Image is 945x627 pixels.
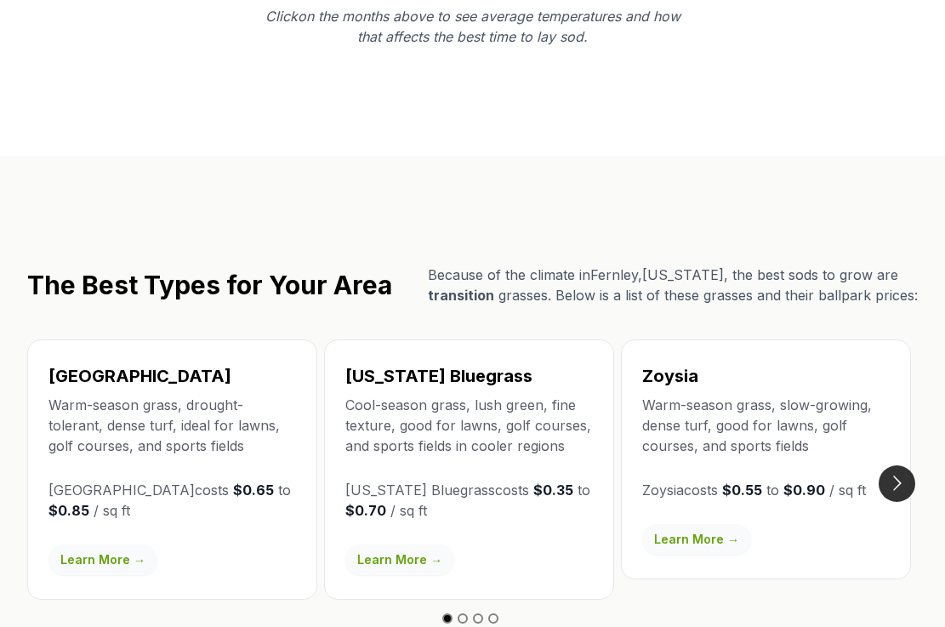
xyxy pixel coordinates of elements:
a: Learn More → [345,544,454,575]
button: Go to slide 1 [442,613,453,624]
span: transition [428,287,494,304]
strong: $0.90 [783,482,825,499]
strong: $0.55 [722,482,762,499]
h3: Zoysia [642,364,890,388]
p: [GEOGRAPHIC_DATA] costs to / sq ft [48,480,296,521]
button: Go to slide 3 [473,613,483,624]
p: Click on the months above to see average temperatures and how that affects the best time to lay sod. [255,6,691,47]
strong: $0.85 [48,502,89,519]
p: Warm-season grass, slow-growing, dense turf, good for lawns, golf courses, and sports fields [642,395,890,456]
h3: [US_STATE] Bluegrass [345,364,593,388]
p: Because of the climate in Fernley , [US_STATE] , the best sods to grow are grasses. Below is a li... [428,265,918,305]
button: Go to slide 2 [458,613,468,624]
strong: $0.65 [233,482,274,499]
p: Warm-season grass, drought-tolerant, dense turf, ideal for lawns, golf courses, and sports fields [48,395,296,456]
h3: [GEOGRAPHIC_DATA] [48,364,296,388]
p: [US_STATE] Bluegrass costs to / sq ft [345,480,593,521]
strong: $0.70 [345,502,386,519]
a: Learn More → [48,544,157,575]
button: Go to next slide [879,465,915,502]
a: Learn More → [642,524,751,555]
p: Cool-season grass, lush green, fine texture, good for lawns, golf courses, and sports fields in c... [345,395,593,456]
strong: $0.35 [533,482,573,499]
button: Go to slide 4 [488,613,498,624]
h2: The Best Types for Your Area [27,270,392,300]
p: Zoysia costs to / sq ft [642,480,890,500]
